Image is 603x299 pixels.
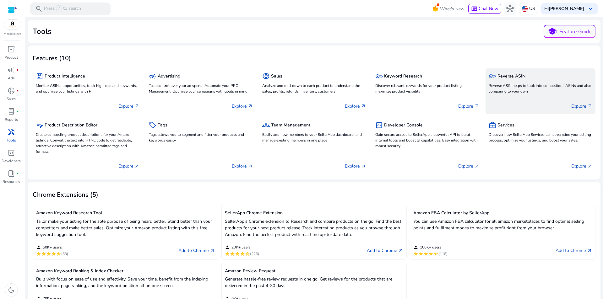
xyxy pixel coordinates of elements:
b: [PERSON_NAME] [549,6,584,12]
h5: Developer Console [384,123,423,128]
a: Add to Chromearrow_outward [178,247,215,254]
span: search [35,5,43,13]
span: keyboard_arrow_down [587,5,594,13]
span: package [36,72,43,80]
span: school [548,27,557,36]
span: Chat Now [479,6,498,12]
span: arrow_outward [248,104,253,109]
p: Developers [2,158,21,164]
span: arrow_outward [248,164,253,169]
p: SellerApp's Chrome extension to Research and compare products on the go. Find the best products f... [225,218,404,238]
p: Explore [345,163,366,169]
mat-icon: person [225,245,230,250]
h5: Amazon FBA Calculator by SellerApp [413,211,592,216]
button: hub [504,3,516,15]
span: chat [471,6,477,12]
span: key [489,72,496,80]
p: Easily add new members to your SellerApp dashboard, and manage existing members in one place [262,132,366,143]
span: 50K+ users [43,245,62,250]
p: Take control over your ad spend, Automate your PPC Management, Optimize your campaigns with goals... [149,83,253,94]
p: Explore [232,163,253,169]
span: key [375,72,383,80]
span: arrow_outward [134,164,139,169]
p: You can use Amazon FBA calculator for all amazon marketplaces to find optimal selling points and ... [413,218,592,231]
span: arrow_outward [210,248,215,253]
mat-icon: star [230,251,235,256]
a: Add to Chromearrow_outward [367,247,403,254]
span: arrow_outward [134,104,139,109]
h5: Product Description Editor [45,123,97,128]
span: fiber_manual_record [16,110,19,113]
span: 20K+ users [231,245,251,250]
h5: Amazon Keyword Ranking & Index Checker [36,269,215,274]
p: Built with focus on ease of use and effectivity. Save your time, benefit from the indexing inform... [36,276,215,289]
span: code_blocks [375,121,383,129]
span: sell [149,121,156,129]
p: Reports [5,117,18,122]
mat-icon: star [240,251,245,256]
span: business_center [489,121,496,129]
span: arrow_outward [587,104,592,109]
span: (226) [250,251,259,256]
p: Analyze and drill down to each product to understand the sales, profits, refunds, inventory, cust... [262,83,366,94]
p: Explore [571,163,592,169]
span: arrow_outward [587,248,592,253]
span: fiber_manual_record [16,89,19,92]
p: Explore [232,103,253,109]
h5: Product Intelligence [45,74,85,79]
mat-icon: star [51,251,56,256]
span: donut_small [8,87,15,94]
mat-icon: star [418,251,423,256]
span: (63) [61,251,68,256]
span: arrow_outward [474,164,479,169]
h5: Advertising [158,74,180,79]
mat-icon: star [413,251,418,256]
span: edit_note [36,121,43,129]
p: Explore [458,163,479,169]
p: Create compelling product descriptions for your Amazon listings. Convert the text into HTML code ... [36,132,139,154]
mat-icon: star_half [56,251,61,256]
span: (118) [438,251,448,256]
h3: Chrome Extensions (5) [33,191,98,199]
span: fiber_manual_record [16,69,19,71]
h5: Tags [158,123,167,128]
span: campaign [8,66,15,74]
mat-icon: person [36,245,41,250]
p: Generate hassle-free review requests in one go. Get reviews for the products that are delivered i... [225,276,404,289]
p: Press to search [44,5,81,12]
button: schoolFeature Guide [544,25,595,38]
h5: Amazon Keyword Research Tool [36,211,215,216]
h5: Sales [271,74,282,79]
span: code_blocks [8,149,15,157]
h2: Tools [33,27,52,36]
p: Discover how SellerApp Services can streamline your selling process, optimize your listings, and ... [489,132,592,143]
h3: Features (10) [33,55,71,62]
span: hub [506,5,514,13]
p: Explore [118,163,139,169]
p: Explore [345,103,366,109]
span: / [56,5,62,12]
mat-icon: star [428,251,433,256]
img: us.svg [522,6,528,12]
mat-icon: star_half [245,251,250,256]
mat-icon: person [413,245,418,250]
mat-icon: star [41,251,46,256]
p: Monitor ASINs, opportunities, track high-demand keywords, and optimize your listings with PI [36,83,139,94]
p: US [529,3,535,14]
h5: Services [497,123,514,128]
p: Sales [7,96,16,102]
span: donut_small [262,72,270,80]
a: Add to Chromearrow_outward [556,247,592,254]
span: dark_mode [8,286,15,294]
span: groups [262,121,270,129]
mat-icon: star [235,251,240,256]
p: Resources [3,179,20,184]
span: What's New [440,3,464,14]
mat-icon: star [46,251,51,256]
p: Product [4,55,18,60]
span: arrow_outward [474,104,479,109]
button: chatChat Now [468,4,501,14]
p: Feature Guide [559,28,592,35]
span: campaign [149,72,156,80]
p: Explore [458,103,479,109]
